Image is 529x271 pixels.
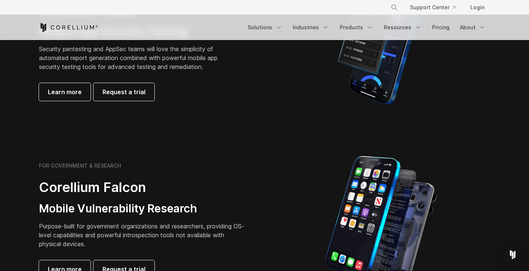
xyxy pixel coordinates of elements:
[288,21,334,34] a: Industries
[404,1,461,14] a: Support Center
[102,87,146,96] span: Request a trial
[94,83,154,101] a: Request a trial
[455,21,490,34] a: About
[39,222,247,248] p: Purpose-built for government organizations and researchers, providing OS-level capabilities and p...
[335,21,378,34] a: Products
[382,1,490,14] div: Navigation Menu
[504,246,522,264] div: Open Intercom Messenger
[48,87,82,96] span: Learn more
[39,202,247,216] h3: Mobile Vulnerability Research
[388,1,401,14] button: Search
[379,21,426,34] a: Resources
[39,44,229,71] p: Security pentesting and AppSec teams will love the simplicity of automated report generation comb...
[243,21,490,34] div: Navigation Menu
[39,179,247,196] h2: Corellium Falcon
[428,21,454,34] a: Pricing
[39,83,91,101] a: Learn more
[39,162,121,169] h6: FOR GOVERNMENT & RESEARCH
[464,1,490,14] a: Login
[39,23,98,32] a: Corellium Home
[243,21,287,34] a: Solutions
